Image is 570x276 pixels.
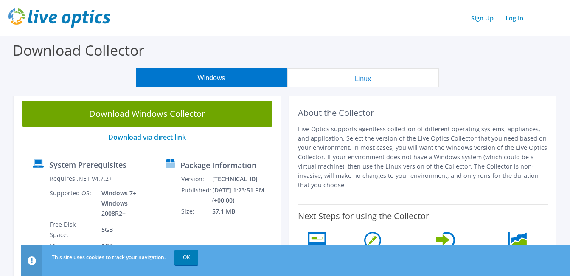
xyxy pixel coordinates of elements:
a: Log In [501,12,528,24]
label: Requires .NET V4.7.2+ [50,175,112,183]
td: Size: [181,206,212,217]
button: Windows [136,68,287,87]
td: [DATE] 1:23:51 PM (+00:00) [212,185,277,206]
a: OK [174,250,198,265]
td: [TECHNICAL_ID] [212,174,277,185]
p: Live Optics supports agentless collection of different operating systems, appliances, and applica... [298,124,548,190]
td: 5GB [95,219,152,240]
td: 57.1 MB [212,206,277,217]
img: live_optics_svg.svg [8,8,110,28]
h2: About the Collector [298,108,548,118]
a: Sign Up [467,12,498,24]
td: 1GB [95,240,152,251]
label: System Prerequisites [49,161,126,169]
td: Windows 7+ Windows 2008R2+ [95,188,152,219]
label: Next Steps for using the Collector [298,211,429,221]
button: Linux [287,68,439,87]
td: Supported OS: [49,188,95,219]
label: Package Information [180,161,256,169]
td: Memory: [49,240,95,251]
td: Free Disk Space: [49,219,95,240]
span: This site uses cookies to track your navigation. [52,253,166,261]
a: Download Windows Collector [22,101,272,127]
label: Download Collector [13,40,144,60]
a: Download via direct link [108,132,186,142]
td: Published: [181,185,212,206]
td: Version: [181,174,212,185]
